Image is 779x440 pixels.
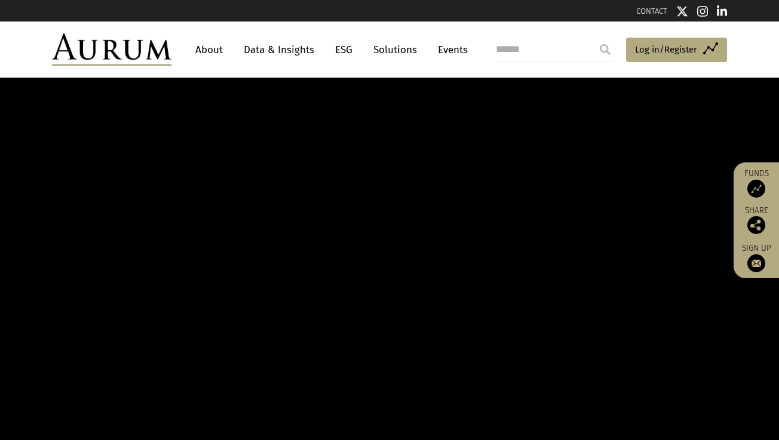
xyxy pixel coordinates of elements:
a: Funds [740,168,773,198]
a: Sign up [740,243,773,272]
a: Events [432,39,468,61]
input: Submit [593,38,617,61]
span: Log in/Register [635,42,697,57]
img: Aurum [52,33,171,66]
img: Linkedin icon [717,5,728,17]
a: CONTACT [636,7,667,16]
a: Solutions [367,39,423,61]
img: Instagram icon [697,5,708,17]
img: Twitter icon [676,5,688,17]
a: ESG [329,39,358,61]
img: Access Funds [747,180,765,198]
img: Sign up to our newsletter [747,254,765,272]
img: Share this post [747,216,765,234]
div: Share [740,207,773,234]
a: About [189,39,229,61]
a: Log in/Register [626,38,727,63]
a: Data & Insights [238,39,320,61]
